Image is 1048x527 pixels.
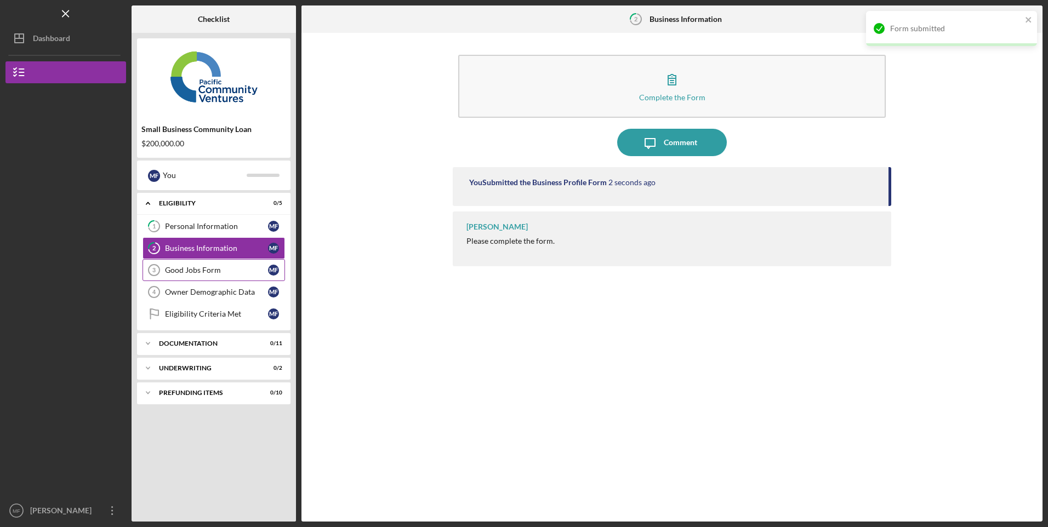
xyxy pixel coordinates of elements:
div: You [163,166,247,185]
b: Checklist [198,15,230,24]
div: [PERSON_NAME] [27,500,99,524]
div: M F [268,243,279,254]
div: Prefunding Items [159,389,255,396]
div: Owner Demographic Data [165,288,268,296]
button: Complete the Form [458,55,885,118]
div: Comment [664,129,697,156]
text: MF [13,508,20,514]
div: Good Jobs Form [165,266,268,274]
a: 1Personal InformationMF [143,215,285,237]
div: Eligibility Criteria Met [165,310,268,318]
div: Dashboard [33,27,70,52]
div: Small Business Community Loan [141,125,286,134]
div: Complete the Form [639,93,705,101]
div: $200,000.00 [141,139,286,148]
button: Comment [617,129,727,156]
div: [PERSON_NAME] [466,222,528,231]
a: Eligibility Criteria MetMF [143,303,285,325]
tspan: 4 [152,289,156,295]
div: 0 / 5 [263,200,282,207]
div: M F [268,221,279,232]
a: 3Good Jobs FormMF [143,259,285,281]
div: M F [268,265,279,276]
button: Dashboard [5,27,126,49]
div: M F [268,308,279,319]
div: M F [268,287,279,297]
div: M F [148,170,160,182]
div: 0 / 10 [263,389,282,396]
div: Please complete the form. [466,237,555,245]
div: Personal Information [165,222,268,231]
tspan: 3 [152,267,156,273]
div: You Submitted the Business Profile Form [469,178,607,187]
tspan: 1 [152,223,156,230]
div: 0 / 2 [263,365,282,371]
button: close [1025,15,1033,26]
b: Business Information [650,15,722,24]
img: Product logo [137,44,291,110]
time: 2025-09-25 02:50 [608,178,656,187]
tspan: 2 [152,245,156,252]
a: 4Owner Demographic DataMF [143,281,285,303]
div: Business Information [165,244,268,253]
button: MF[PERSON_NAME] [5,500,126,522]
div: Eligibility [159,200,255,207]
div: Underwriting [159,365,255,371]
div: Documentation [159,340,255,347]
div: 0 / 11 [263,340,282,347]
tspan: 2 [634,15,637,22]
div: Form submitted [890,24,1022,33]
a: 2Business InformationMF [143,237,285,259]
